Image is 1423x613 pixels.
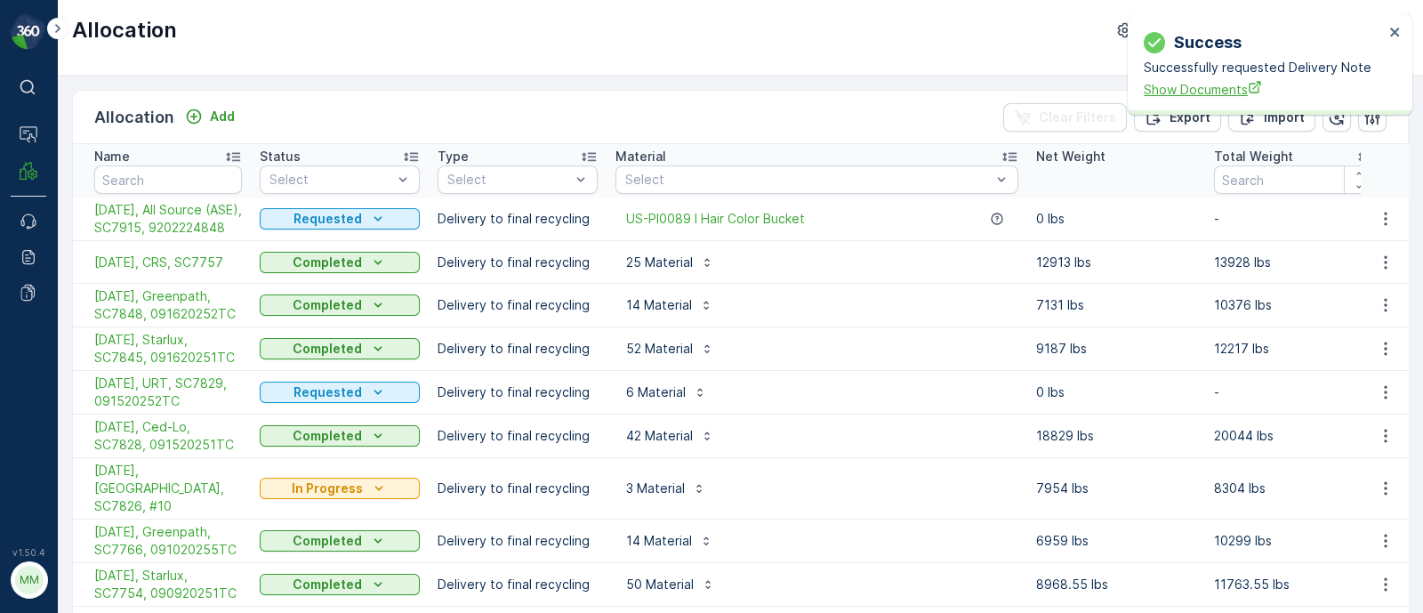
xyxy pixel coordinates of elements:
[615,335,725,363] button: 52 Material
[260,382,420,403] button: Requested
[293,383,362,401] p: Requested
[615,378,718,407] button: 6 Material
[94,254,242,271] a: 09/19/25, CRS, SC7757
[11,547,46,558] span: v 1.50.4
[94,201,242,237] span: [DATE], All Source (ASE), SC7915, 9202224848
[1214,427,1374,445] p: 20044 lbs
[94,462,242,515] span: [DATE], [GEOGRAPHIC_DATA], SC7826, #10
[1144,59,1384,77] p: Successfully requested Delivery Note
[1264,109,1305,126] p: Import
[1214,296,1374,314] p: 10376 lbs
[615,291,724,319] button: 14 Material
[94,418,242,454] span: [DATE], Ced-Lo, SC7828, 091520251TC
[438,210,598,228] p: Delivery to final recycling
[94,165,242,194] input: Search
[94,201,242,237] a: 09/19/25, All Source (ASE), SC7915, 9202224848
[260,425,420,447] button: Completed
[94,287,242,323] span: [DATE], Greenpath, SC7848, 091620252TC
[11,561,46,599] button: MM
[1134,103,1221,132] button: Export
[1214,148,1293,165] p: Total Weight
[210,108,235,125] p: Add
[438,340,598,358] p: Delivery to final recycling
[1228,103,1315,132] button: Import
[72,16,177,44] p: Allocation
[293,427,362,445] p: Completed
[1036,532,1196,550] p: 6959 lbs
[292,480,363,497] p: In Progress
[1214,254,1374,271] p: 13928 lbs
[1170,109,1210,126] p: Export
[615,527,724,555] button: 14 Material
[1214,480,1374,497] p: 8304 lbs
[1036,480,1196,497] p: 7954 lbs
[94,254,242,271] span: [DATE], CRS, SC7757
[1036,576,1196,593] p: 8968.55 lbs
[293,296,362,314] p: Completed
[1039,109,1116,126] p: Clear Filters
[447,171,570,189] p: Select
[1214,383,1374,401] p: -
[94,462,242,515] a: 09/15/25, Mid America, SC7826, #10
[260,294,420,316] button: Completed
[626,576,694,593] p: 50 Material
[293,254,362,271] p: Completed
[438,427,598,445] p: Delivery to final recycling
[1036,340,1196,358] p: 9187 lbs
[260,148,301,165] p: Status
[94,331,242,367] span: [DATE], Starlux, SC7845, 091620251TC
[615,474,717,503] button: 3 Material
[438,532,598,550] p: Delivery to final recycling
[1389,25,1402,42] button: close
[626,480,685,497] p: 3 Material
[94,523,242,559] a: 09/11/25, Greenpath, SC7766, 091020255TC
[293,576,362,593] p: Completed
[260,338,420,359] button: Completed
[1036,427,1196,445] p: 18829 lbs
[626,296,692,314] p: 14 Material
[1036,254,1196,271] p: 12913 lbs
[94,567,242,602] a: 09/10/25, Starlux, SC7754, 090920251TC
[94,105,174,130] p: Allocation
[94,331,242,367] a: 09/18/25, Starlux, SC7845, 091620251TC
[625,171,991,189] p: Select
[1214,340,1374,358] p: 12217 lbs
[438,383,598,401] p: Delivery to final recycling
[269,171,392,189] p: Select
[293,210,362,228] p: Requested
[11,14,46,50] img: logo
[94,375,242,410] a: 09/22/25, URT, SC7829, 091520252TC
[626,427,693,445] p: 42 Material
[260,530,420,552] button: Completed
[1214,532,1374,550] p: 10299 lbs
[1214,165,1374,194] input: Search
[260,478,420,499] button: In Progress
[260,574,420,595] button: Completed
[94,523,242,559] span: [DATE], Greenpath, SC7766, 091020255TC
[1003,103,1127,132] button: Clear Filters
[1214,210,1374,228] p: -
[94,148,130,165] p: Name
[438,148,469,165] p: Type
[1174,30,1242,55] p: Success
[15,566,44,594] div: MM
[1214,576,1374,593] p: 11763.55 lbs
[626,532,692,550] p: 14 Material
[626,383,686,401] p: 6 Material
[615,570,726,599] button: 50 Material
[94,375,242,410] span: [DATE], URT, SC7829, 091520252TC
[1036,383,1196,401] p: 0 lbs
[438,576,598,593] p: Delivery to final recycling
[438,296,598,314] p: Delivery to final recycling
[626,210,805,228] a: US-PI0089 I Hair Color Bucket
[178,106,242,127] button: Add
[94,287,242,323] a: 09/19/25, Greenpath, SC7848, 091620252TC
[1036,296,1196,314] p: 7131 lbs
[615,422,725,450] button: 42 Material
[1144,80,1384,99] a: Show Documents
[94,567,242,602] span: [DATE], Starlux, SC7754, 090920251TC
[94,418,242,454] a: 09/19/25, Ced-Lo, SC7828, 091520251TC
[438,254,598,271] p: Delivery to final recycling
